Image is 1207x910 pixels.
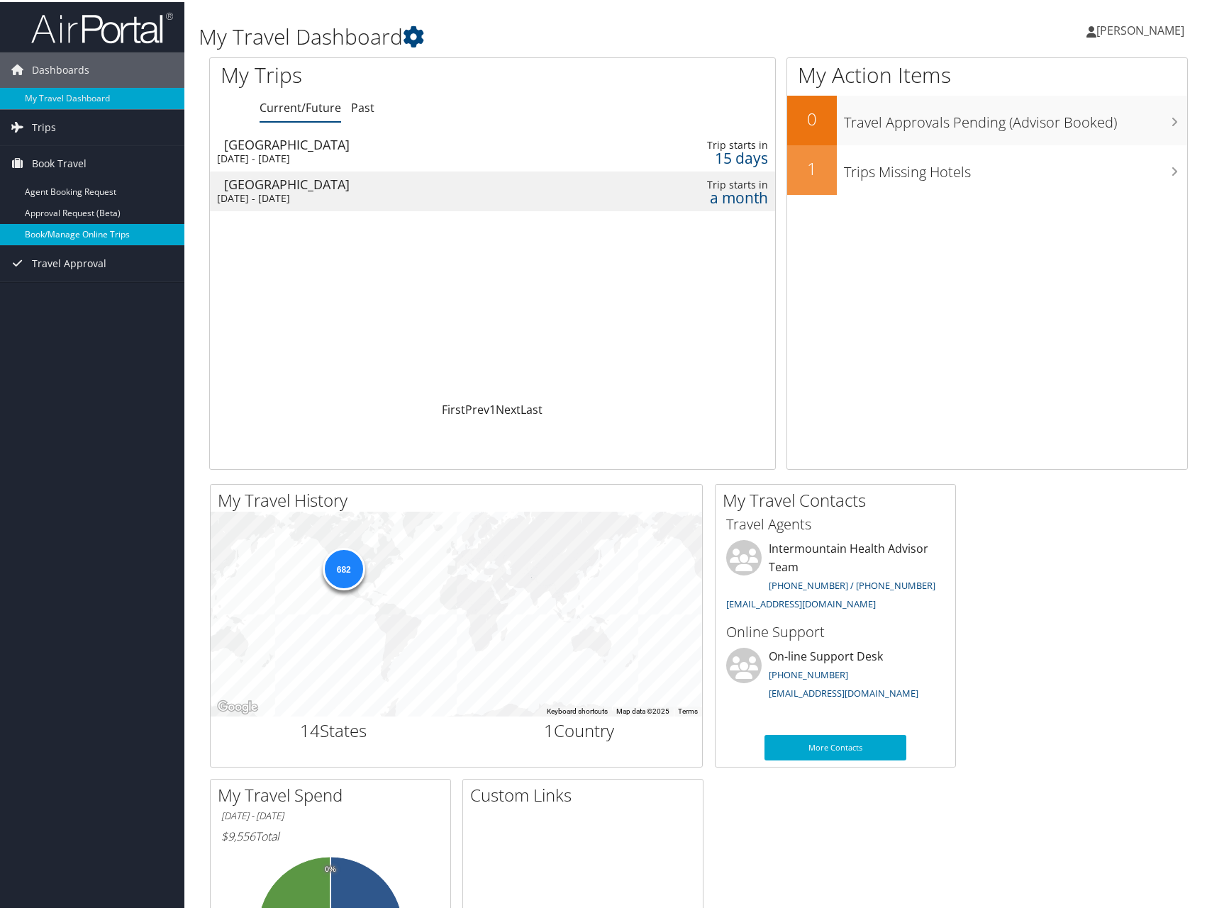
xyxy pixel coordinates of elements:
[214,696,261,714] img: Google
[719,538,952,614] li: Intermountain Health Advisor Team
[32,144,87,179] span: Book Travel
[1096,21,1184,36] span: [PERSON_NAME]
[769,666,848,679] a: [PHONE_NUMBER]
[723,486,955,510] h2: My Travel Contacts
[678,705,698,713] a: Terms (opens in new tab)
[719,646,952,704] li: On-line Support Desk
[442,400,465,415] a: First
[844,103,1187,130] h3: Travel Approvals Pending (Advisor Booked)
[544,717,554,740] span: 1
[496,400,521,415] a: Next
[726,620,945,640] h3: Online Support
[217,190,574,203] div: [DATE] - [DATE]
[31,9,173,43] img: airportal-logo.png
[787,155,837,179] h2: 1
[787,105,837,129] h2: 0
[787,94,1187,143] a: 0Travel Approvals Pending (Advisor Booked)
[764,733,906,758] a: More Contacts
[218,486,702,510] h2: My Travel History
[726,595,876,608] a: [EMAIL_ADDRESS][DOMAIN_NAME]
[646,189,768,202] div: a month
[214,696,261,714] a: Open this area in Google Maps (opens a new window)
[221,58,529,88] h1: My Trips
[787,143,1187,193] a: 1Trips Missing Hotels
[260,98,341,113] a: Current/Future
[769,685,918,697] a: [EMAIL_ADDRESS][DOMAIN_NAME]
[300,717,320,740] span: 14
[221,826,255,842] span: $9,556
[547,704,608,714] button: Keyboard shortcuts
[218,781,450,805] h2: My Travel Spend
[844,153,1187,180] h3: Trips Missing Hotels
[616,705,669,713] span: Map data ©2025
[217,150,574,163] div: [DATE] - [DATE]
[199,20,865,50] h1: My Travel Dashboard
[351,98,374,113] a: Past
[467,717,692,741] h2: Country
[726,512,945,532] h3: Travel Agents
[224,136,582,149] div: [GEOGRAPHIC_DATA]
[489,400,496,415] a: 1
[32,108,56,143] span: Trips
[1086,7,1198,50] a: [PERSON_NAME]
[221,826,440,842] h6: Total
[787,58,1187,88] h1: My Action Items
[322,546,365,588] div: 682
[646,176,768,189] div: Trip starts in
[470,781,703,805] h2: Custom Links
[646,150,768,162] div: 15 days
[465,400,489,415] a: Prev
[32,50,89,86] span: Dashboards
[221,717,446,741] h2: States
[32,244,106,279] span: Travel Approval
[221,807,440,821] h6: [DATE] - [DATE]
[521,400,543,415] a: Last
[769,577,935,590] a: [PHONE_NUMBER] / [PHONE_NUMBER]
[325,863,336,872] tspan: 0%
[224,176,582,189] div: [GEOGRAPHIC_DATA]
[646,137,768,150] div: Trip starts in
